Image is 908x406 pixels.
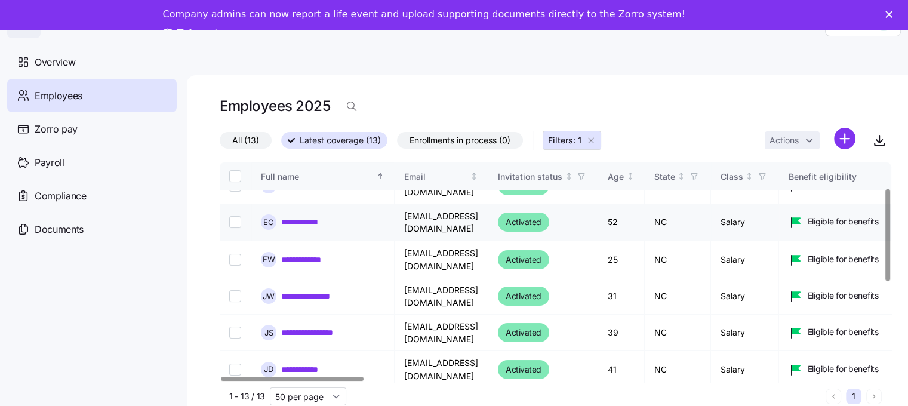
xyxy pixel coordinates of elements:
[711,241,779,278] td: Salary
[506,289,541,303] span: Activated
[376,172,384,180] div: Sorted ascending
[263,256,275,263] span: E W
[220,97,330,115] h1: Employees 2025
[711,278,779,315] td: Salary
[35,189,87,204] span: Compliance
[885,11,897,18] div: Close
[711,315,779,351] td: Salary
[229,290,241,302] input: Select record 5
[300,133,381,148] span: Latest coverage (13)
[826,389,841,404] button: Previous page
[264,365,273,373] span: J D
[263,293,275,300] span: J W
[626,172,635,180] div: Not sorted
[608,170,624,183] div: Age
[765,131,820,149] button: Actions
[543,131,601,150] button: Filters: 1
[229,254,241,266] input: Select record 4
[7,112,177,146] a: Zorro pay
[35,222,84,237] span: Documents
[488,162,598,190] th: Invitation statusNot sorted
[808,216,879,227] span: Eligible for benefits
[711,162,779,190] th: ClassNot sorted
[645,241,711,278] td: NC
[645,162,711,190] th: StateNot sorted
[410,133,510,148] span: Enrollments in process (0)
[745,172,753,180] div: Not sorted
[808,326,879,338] span: Eligible for benefits
[645,204,711,241] td: NC
[598,241,645,278] td: 25
[404,170,468,183] div: Email
[834,128,855,149] svg: add icon
[506,215,541,229] span: Activated
[163,8,685,20] div: Company admins can now report a life event and upload supporting documents directly to the Zorro ...
[654,170,675,183] div: State
[7,79,177,112] a: Employees
[395,278,488,315] td: [EMAIL_ADDRESS][DOMAIN_NAME]
[264,329,273,337] span: J S
[395,241,488,278] td: [EMAIL_ADDRESS][DOMAIN_NAME]
[598,204,645,241] td: 52
[808,253,879,265] span: Eligible for benefits
[229,170,241,182] input: Select all records
[506,253,541,267] span: Activated
[35,55,75,70] span: Overview
[7,213,177,246] a: Documents
[721,170,743,183] div: Class
[598,351,645,388] td: 41
[7,179,177,213] a: Compliance
[263,219,274,226] span: E C
[565,172,573,180] div: Not sorted
[498,170,562,183] div: Invitation status
[163,27,238,41] a: Take a tour
[35,122,78,137] span: Zorro pay
[395,351,488,388] td: [EMAIL_ADDRESS][DOMAIN_NAME]
[711,204,779,241] td: Salary
[7,146,177,179] a: Payroll
[866,389,882,404] button: Next page
[598,278,645,315] td: 31
[35,88,82,103] span: Employees
[261,170,374,183] div: Full name
[229,390,265,402] span: 1 - 13 / 13
[251,162,395,190] th: Full nameSorted ascending
[598,315,645,351] td: 39
[395,315,488,351] td: [EMAIL_ADDRESS][DOMAIN_NAME]
[645,315,711,351] td: NC
[808,290,879,302] span: Eligible for benefits
[229,364,241,376] input: Select record 7
[395,204,488,241] td: [EMAIL_ADDRESS][DOMAIN_NAME]
[846,389,861,404] button: 1
[395,162,488,190] th: EmailNot sorted
[35,155,64,170] span: Payroll
[645,278,711,315] td: NC
[808,363,879,375] span: Eligible for benefits
[7,45,177,79] a: Overview
[770,136,799,144] span: Actions
[232,133,259,148] span: All (13)
[470,172,478,180] div: Not sorted
[229,327,241,339] input: Select record 6
[711,351,779,388] td: Salary
[506,325,541,340] span: Activated
[645,351,711,388] td: NC
[229,216,241,228] input: Select record 3
[548,134,581,146] span: Filters: 1
[506,362,541,377] span: Activated
[598,162,645,190] th: AgeNot sorted
[677,172,685,180] div: Not sorted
